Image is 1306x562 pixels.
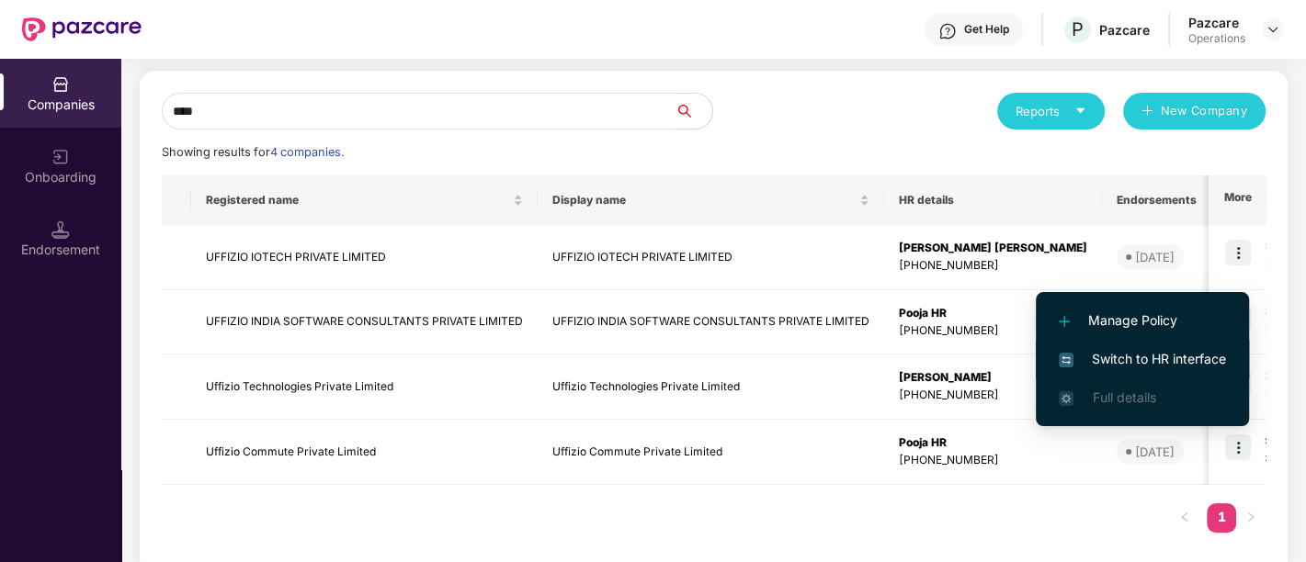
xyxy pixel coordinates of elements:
button: plusNew Company [1123,93,1266,129]
div: [DATE] [1135,248,1175,266]
a: 1 [1207,503,1236,531]
img: svg+xml;base64,PHN2ZyBpZD0iRHJvcGRvd24tMzJ4MzIiIHhtbG5zPSJodHRwOi8vd3d3LnczLm9yZy8yMDAwL3N2ZyIgd2... [1266,22,1280,37]
li: Previous Page [1170,503,1199,533]
div: [PERSON_NAME] [PERSON_NAME] [899,240,1087,257]
span: Full details [1092,389,1155,405]
div: [DATE] [1135,443,1175,461]
span: Endorsements [1117,193,1214,208]
img: svg+xml;base64,PHN2ZyBpZD0iQ29tcGFuaWVzIiB4bWxucz0iaHR0cDovL3d3dy53My5vcmcvMjAwMC9zdmciIHdpZHRoPS... [51,75,70,94]
th: More [1209,175,1266,225]
div: Pazcare [1188,14,1245,31]
div: [PHONE_NUMBER] [899,387,1087,404]
span: caret-down [1074,105,1086,117]
th: Registered name [191,175,538,225]
img: svg+xml;base64,PHN2ZyB4bWxucz0iaHR0cDovL3d3dy53My5vcmcvMjAwMC9zdmciIHdpZHRoPSIxMi4yMDEiIGhlaWdodD... [1059,316,1070,327]
td: UFFIZIO IOTECH PRIVATE LIMITED [191,225,538,290]
span: Showing results for [162,145,344,159]
span: left [1179,511,1190,523]
button: left [1170,503,1199,533]
span: plus [1141,105,1153,119]
th: Display name [538,175,884,225]
td: UFFIZIO INDIA SOFTWARE CONSULTANTS PRIVATE LIMITED [538,290,884,355]
span: Switch to HR interface [1059,349,1226,369]
span: search [675,104,712,118]
div: Operations [1188,31,1245,46]
span: Display name [552,193,856,208]
button: right [1236,503,1266,533]
img: New Pazcare Logo [22,17,142,41]
li: 1 [1207,503,1236,533]
span: Manage Policy [1059,310,1226,331]
div: Pooja HR [899,305,1087,322]
img: icon [1225,434,1251,460]
div: Pooja HR [899,434,1087,452]
th: HR details [884,175,1102,225]
div: Pazcare [1099,21,1150,39]
img: svg+xml;base64,PHN2ZyB3aWR0aD0iMjAiIGhlaWdodD0iMjAiIHZpZXdCb3g9IjAgMCAyMCAyMCIgZmlsbD0ibm9uZSIgeG... [51,148,70,166]
div: [PHONE_NUMBER] [899,257,1087,275]
button: search [675,93,713,129]
div: [PHONE_NUMBER] [899,322,1087,340]
span: New Company [1161,102,1248,120]
td: UFFIZIO IOTECH PRIVATE LIMITED [538,225,884,290]
div: Get Help [964,22,1009,37]
span: right [1245,511,1256,523]
td: Uffizio Commute Private Limited [538,420,884,485]
td: UFFIZIO INDIA SOFTWARE CONSULTANTS PRIVATE LIMITED [191,290,538,355]
li: Next Page [1236,503,1266,533]
span: P [1072,18,1084,40]
div: Reports [1016,102,1086,120]
div: [PERSON_NAME] [899,369,1087,387]
img: svg+xml;base64,PHN2ZyB4bWxucz0iaHR0cDovL3d3dy53My5vcmcvMjAwMC9zdmciIHdpZHRoPSIxNi4zNjMiIGhlaWdodD... [1059,391,1073,406]
img: icon [1225,240,1251,265]
td: Uffizio Commute Private Limited [191,420,538,485]
img: svg+xml;base64,PHN2ZyB3aWR0aD0iMTQuNSIgaGVpZ2h0PSIxNC41IiB2aWV3Qm94PSIwIDAgMTYgMTYiIGZpbGw9Im5vbm... [51,220,70,239]
img: svg+xml;base64,PHN2ZyB4bWxucz0iaHR0cDovL3d3dy53My5vcmcvMjAwMC9zdmciIHdpZHRoPSIxNiIgaGVpZ2h0PSIxNi... [1059,353,1073,367]
span: Registered name [206,193,509,208]
span: 4 companies. [270,145,344,159]
td: Uffizio Technologies Private Limited [191,354,538,420]
div: [PHONE_NUMBER] [899,452,1087,469]
td: Uffizio Technologies Private Limited [538,354,884,420]
img: svg+xml;base64,PHN2ZyBpZD0iSGVscC0zMngzMiIgeG1sbnM9Imh0dHA6Ly93d3cudzMub3JnLzIwMDAvc3ZnIiB3aWR0aD... [938,22,957,40]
